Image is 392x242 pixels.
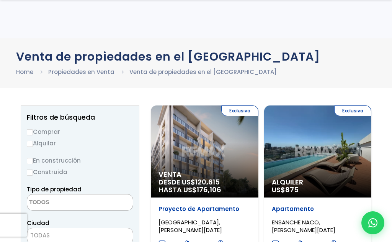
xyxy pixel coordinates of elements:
[272,185,299,194] span: US$
[27,129,33,135] input: Comprar
[334,105,371,116] span: Exclusiva
[27,230,133,241] span: TODAS
[158,171,251,178] span: Venta
[16,68,33,76] a: Home
[27,138,133,148] label: Alquilar
[272,205,364,213] p: Apartamento
[272,218,335,234] span: ENSANCHE NACO, [PERSON_NAME][DATE]
[27,114,133,121] h2: Filtros de búsqueda
[27,167,133,177] label: Construida
[272,178,364,186] span: Alquiler
[27,141,33,147] input: Alquilar
[27,156,133,165] label: En construcción
[27,185,82,193] span: Tipo de propiedad
[48,68,114,76] a: Propiedades en Venta
[27,194,101,211] textarea: Search
[197,185,221,194] span: 176,106
[27,170,33,176] input: Construida
[158,186,251,194] span: HASTA US$
[27,219,49,227] span: Ciudad
[158,205,251,213] p: Proyecto de Apartamento
[16,50,376,63] h1: Venta de propiedades en el [GEOGRAPHIC_DATA]
[30,231,50,239] span: TODAS
[27,127,133,137] label: Comprar
[195,177,220,187] span: 120,615
[129,67,277,77] li: Venta de propiedades en el [GEOGRAPHIC_DATA]
[158,218,222,234] span: [GEOGRAPHIC_DATA], [PERSON_NAME][DATE]
[221,105,258,116] span: Exclusiva
[285,185,299,194] span: 875
[27,158,33,164] input: En construcción
[158,178,251,194] span: DESDE US$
